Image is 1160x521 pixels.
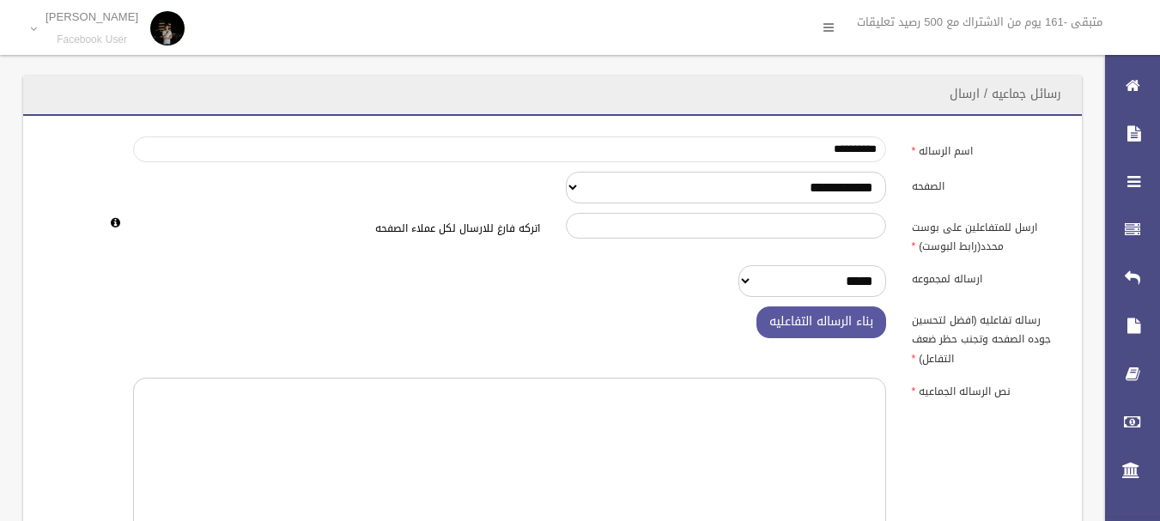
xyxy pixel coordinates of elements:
header: رسائل جماعيه / ارسال [929,77,1082,111]
label: نص الرساله الجماعيه [899,378,1072,402]
label: ارساله لمجموعه [899,265,1072,289]
label: ارسل للمتفاعلين على بوست محدد(رابط البوست) [899,213,1072,256]
label: رساله تفاعليه (افضل لتحسين جوده الصفحه وتجنب حظر ضعف التفاعل) [899,306,1072,368]
label: الصفحه [899,172,1072,196]
button: بناء الرساله التفاعليه [756,306,886,338]
small: Facebook User [46,33,138,46]
p: [PERSON_NAME] [46,10,138,23]
h6: اتركه فارغ للارسال لكل عملاء الصفحه [133,223,540,234]
label: اسم الرساله [899,136,1072,161]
